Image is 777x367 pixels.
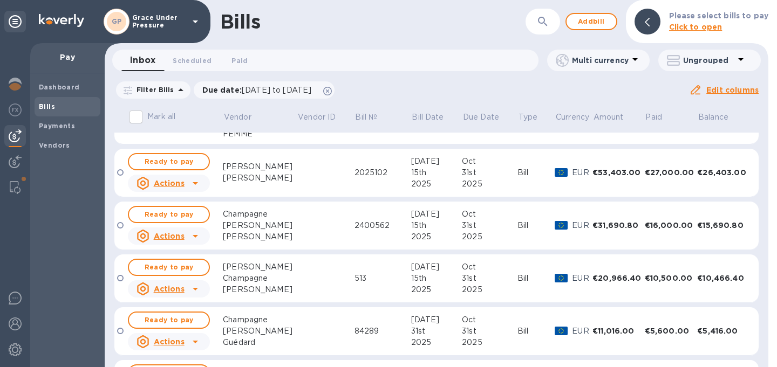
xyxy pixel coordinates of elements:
[592,326,645,336] div: €11,016.00
[154,179,185,188] u: Actions
[173,55,212,66] span: Scheduled
[645,220,698,231] div: €16,000.00
[572,326,592,337] p: EUR
[411,167,462,178] div: 15th
[462,337,517,348] div: 2025
[462,261,517,273] div: Oct
[4,11,26,32] div: Unpin categories
[132,14,186,29] p: Grace Under Pressure
[462,178,517,190] div: 2025
[223,161,297,172] div: [PERSON_NAME]
[242,86,311,94] span: [DATE] to [DATE]
[298,112,350,123] span: Vendor ID
[683,55,734,66] p: Ungrouped
[592,220,645,231] div: €31,690.80
[138,208,200,221] span: Ready to pay
[132,85,174,94] p: Filter Bills
[572,273,592,284] p: EUR
[223,337,297,348] div: Guédard
[411,178,462,190] div: 2025
[39,52,96,63] p: Pay
[39,14,84,27] img: Logo
[519,112,552,123] span: Type
[355,273,411,284] div: 513
[572,55,629,66] p: Multi currency
[39,141,70,149] b: Vendors
[575,15,608,28] span: Add bill
[697,273,749,283] div: €10,466.40
[697,220,749,231] div: €15,690.80
[224,112,251,123] p: Vendor
[517,326,555,337] div: Bill
[697,326,749,336] div: €5,416.00
[698,112,728,123] p: Balance
[645,167,698,178] div: €27,000.00
[556,112,589,123] p: Currency
[463,112,513,123] span: Due Date
[154,232,185,240] u: Actions
[411,326,462,337] div: 31st
[411,284,462,295] div: 2025
[645,326,698,336] div: €5,600.00
[138,314,200,327] span: Ready to pay
[462,326,517,337] div: 31st
[462,209,517,220] div: Oct
[645,112,676,123] span: Paid
[462,231,517,243] div: 2025
[138,155,200,168] span: Ready to pay
[592,273,645,283] div: €20,966.40
[223,284,297,295] div: [PERSON_NAME]
[9,103,22,116] img: Foreign exchange
[462,273,517,284] div: 31st
[202,85,317,95] p: Due date :
[355,220,411,231] div: 2400562
[517,167,555,178] div: Bill
[154,285,185,293] u: Actions
[412,112,444,123] p: Bill Date
[223,209,297,220] div: Champagne
[697,167,749,178] div: €26,403.00
[223,261,297,273] div: [PERSON_NAME]
[645,112,662,123] p: Paid
[223,231,297,243] div: [PERSON_NAME]
[138,261,200,274] span: Ready to pay
[462,220,517,231] div: 31st
[698,112,742,123] span: Balance
[355,326,411,337] div: 84289
[411,209,462,220] div: [DATE]
[194,81,335,99] div: Due date:[DATE] to [DATE]
[411,314,462,326] div: [DATE]
[572,167,592,178] p: EUR
[592,167,645,178] div: €53,403.00
[411,231,462,243] div: 2025
[223,128,297,140] div: FEMME
[355,112,391,123] span: Bill №
[39,102,55,110] b: Bills
[224,112,265,123] span: Vendor
[412,112,458,123] span: Bill Date
[112,17,122,25] b: GP
[462,167,517,178] div: 31st
[411,220,462,231] div: 15th
[231,55,248,66] span: Paid
[645,273,698,283] div: €10,500.00
[411,273,462,284] div: 15th
[128,311,210,329] button: Ready to pay
[411,261,462,273] div: [DATE]
[298,112,336,123] p: Vendor ID
[594,112,638,123] span: Amount
[128,206,210,223] button: Ready to pay
[128,153,210,170] button: Ready to pay
[355,167,411,178] div: 2025102
[565,13,617,30] button: Addbill
[223,172,297,184] div: [PERSON_NAME]
[130,53,155,68] span: Inbox
[572,220,592,231] p: EUR
[594,112,624,123] p: Amount
[517,273,555,284] div: Bill
[462,284,517,295] div: 2025
[517,220,555,231] div: Bill
[147,111,175,122] p: Mark all
[223,326,297,337] div: [PERSON_NAME]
